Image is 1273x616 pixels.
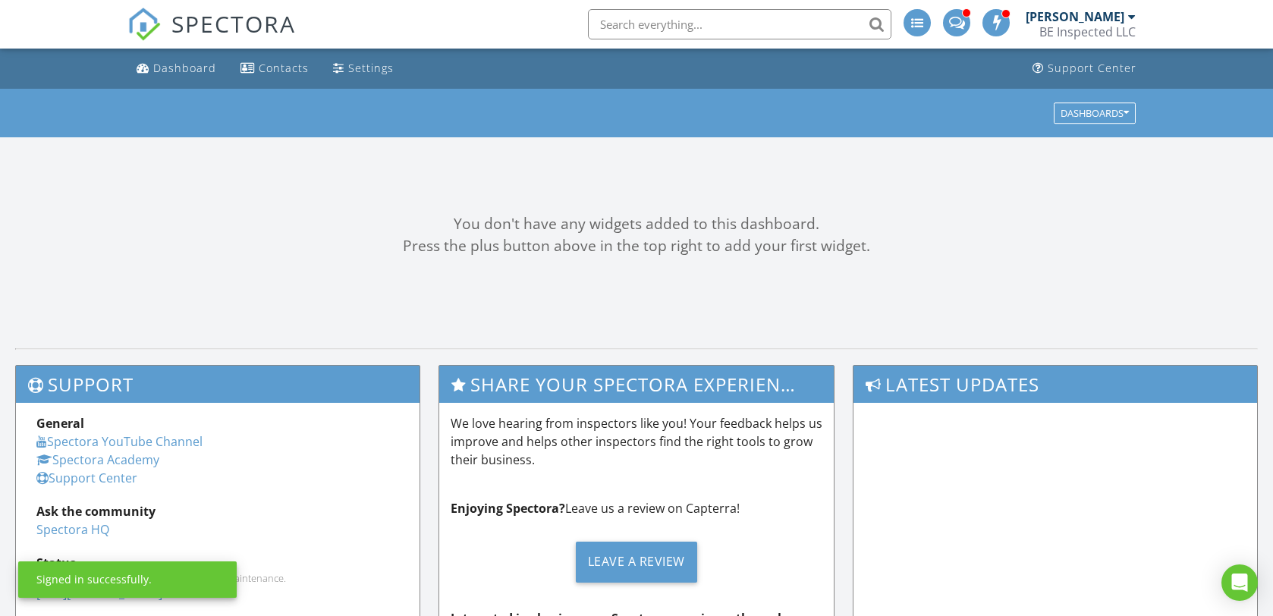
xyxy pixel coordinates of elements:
a: Leave a Review [451,530,822,594]
img: The Best Home Inspection Software - Spectora [127,8,161,41]
a: Contacts [234,55,315,83]
p: We love hearing from inspectors like you! Your feedback helps us improve and helps other inspecto... [451,414,822,469]
span: SPECTORA [171,8,296,39]
h3: Share Your Spectora Experience [439,366,834,403]
a: Support Center [1026,55,1143,83]
input: Search everything... [588,9,891,39]
button: Dashboards [1054,102,1136,124]
div: Contacts [259,61,309,75]
div: [PERSON_NAME] [1026,9,1124,24]
div: Dashboards [1061,108,1129,118]
div: Status [36,554,399,572]
div: Ask the community [36,502,399,520]
h3: Support [16,366,420,403]
strong: General [36,415,84,432]
h3: Latest Updates [853,366,1257,403]
p: Leave us a review on Capterra! [451,499,822,517]
div: Settings [348,61,394,75]
div: Press the plus button above in the top right to add your first widget. [15,235,1258,257]
div: Leave a Review [576,542,697,583]
a: Spectora HQ [36,521,109,538]
a: Dashboard [130,55,222,83]
div: You don't have any widgets added to this dashboard. [15,213,1258,235]
a: SPECTORA [127,20,296,52]
a: Spectora YouTube Channel [36,433,203,450]
div: Support Center [1048,61,1136,75]
a: Settings [327,55,400,83]
div: BE Inspected LLC [1039,24,1136,39]
div: Open Intercom Messenger [1221,564,1258,601]
div: Signed in successfully. [36,572,152,587]
a: [URL][DOMAIN_NAME] [36,585,162,602]
a: Spectora Academy [36,451,159,468]
a: Support Center [36,470,137,486]
div: Dashboard [153,61,216,75]
strong: Enjoying Spectora? [451,500,565,517]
